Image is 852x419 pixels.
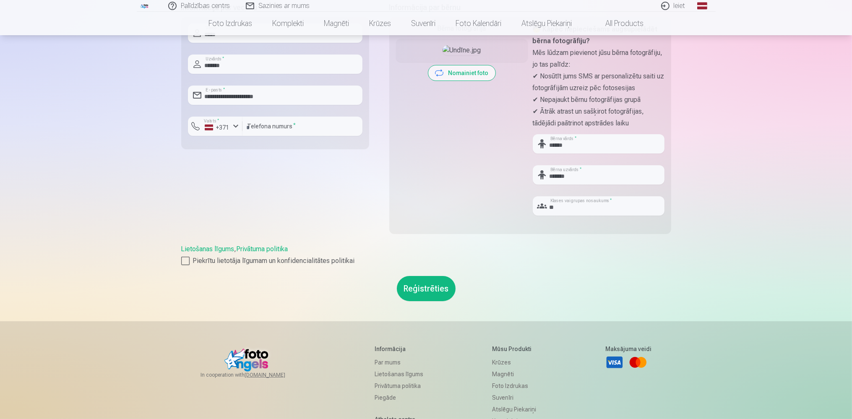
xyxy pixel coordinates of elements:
[188,117,242,136] button: Valsts*+371
[375,392,423,403] a: Piegāde
[605,353,624,372] a: Visa
[375,357,423,368] a: Par mums
[533,70,664,94] p: ✔ Nosūtīt jums SMS ar personalizētu saiti uz fotogrāfijām uzreiz pēc fotosesijas
[428,65,495,81] button: Nomainiet foto
[533,94,664,106] p: ✔ Nepajaukt bērnu fotogrāfijas grupā
[443,45,481,55] img: Undīne.jpg
[375,345,423,353] h5: Informācija
[181,245,234,253] a: Lietošanas līgums
[397,276,456,301] button: Reģistrēties
[201,118,222,124] label: Valsts
[605,345,651,353] h5: Maksājuma veidi
[582,12,654,35] a: All products
[375,380,423,392] a: Privātuma politika
[446,12,511,35] a: Foto kalendāri
[492,380,536,392] a: Foto izdrukas
[359,12,401,35] a: Krūzes
[511,12,582,35] a: Atslēgu piekariņi
[237,245,288,253] a: Privātuma politika
[629,353,647,372] a: Mastercard
[492,368,536,380] a: Magnēti
[492,403,536,415] a: Atslēgu piekariņi
[533,106,664,129] p: ✔ Ātrāk atrast un sašķirot fotogrāfijas, tādējādi paātrinot apstrādes laiku
[401,12,446,35] a: Suvenīri
[245,372,305,378] a: [DOMAIN_NAME]
[492,392,536,403] a: Suvenīri
[492,345,536,353] h5: Mūsu produkti
[181,244,671,266] div: ,
[262,12,314,35] a: Komplekti
[201,372,305,378] span: In cooperation with
[375,368,423,380] a: Lietošanas līgums
[198,12,262,35] a: Foto izdrukas
[492,357,536,368] a: Krūzes
[205,123,230,132] div: +371
[533,47,664,70] p: Mēs lūdzam pievienot jūsu bērna fotogrāfiju, jo tas palīdz:
[181,256,671,266] label: Piekrītu lietotāja līgumam un konfidencialitātes politikai
[314,12,359,35] a: Magnēti
[140,3,149,8] img: /fa1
